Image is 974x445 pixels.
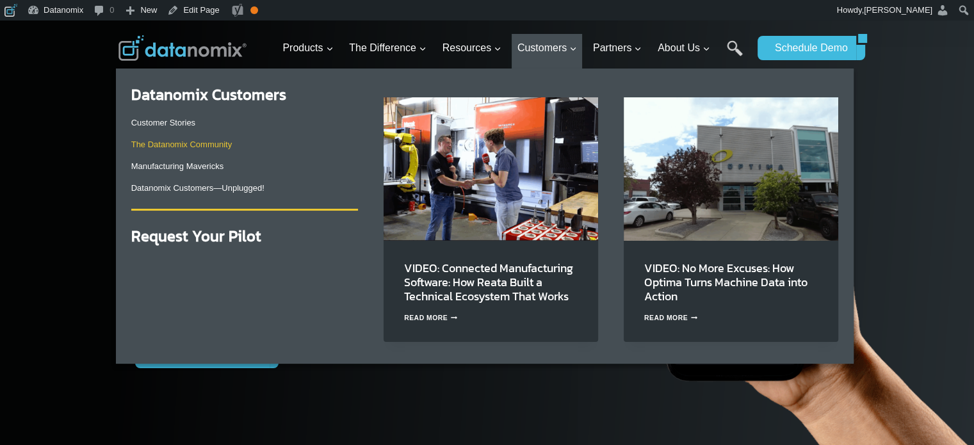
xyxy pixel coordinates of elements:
[288,158,337,170] span: State/Region
[727,40,743,69] a: Search
[118,35,247,61] img: Datanomix
[288,53,346,65] span: Phone number
[442,40,501,56] span: Resources
[517,40,577,56] span: Customers
[131,118,195,127] a: Customer Stories
[131,140,232,149] a: The Datanomix Community
[349,40,426,56] span: The Difference
[404,259,573,305] a: VIDEO: Connected Manufacturing Software: How Reata Built a Technical Ecosystem That Works
[644,259,808,305] a: VIDEO: No More Excuses: How Optima Turns Machine Data into Action
[131,161,224,171] a: Manufacturing Mavericks
[758,36,856,60] a: Schedule Demo
[864,5,932,15] span: [PERSON_NAME]
[250,6,258,14] div: OK
[143,286,163,295] a: Terms
[384,97,598,240] img: Reata’s Connected Manufacturing Software Ecosystem
[131,183,264,193] a: Datanomix Customers—Unplugged!
[174,286,216,295] a: Privacy Policy
[131,225,261,247] a: Request Your Pilot
[624,97,838,240] img: Discover how Optima Manufacturing uses Datanomix to turn raw machine data into real-time insights...
[277,28,751,69] nav: Primary Navigation
[282,40,333,56] span: Products
[404,314,458,321] a: Read More
[658,40,710,56] span: About Us
[131,83,286,106] strong: Datanomix Customers
[644,314,698,321] a: Read More
[288,1,329,12] span: Last Name
[593,40,642,56] span: Partners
